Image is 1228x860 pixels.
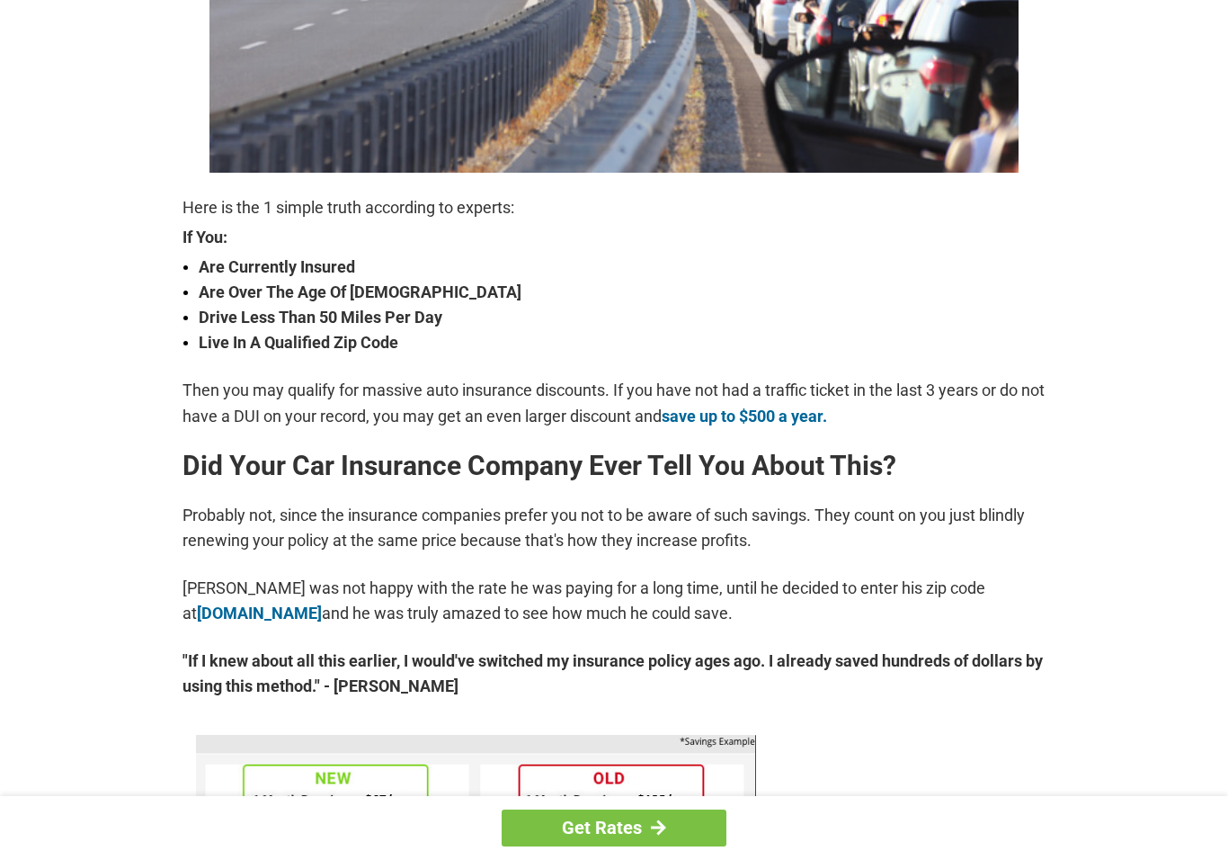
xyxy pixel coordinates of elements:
[182,576,1046,626] p: [PERSON_NAME] was not happy with the rate he was paying for a long time, until he decided to ente...
[182,649,1046,699] strong: "If I knew about all this earlier, I would've switched my insurance policy ages ago. I already sa...
[182,503,1046,553] p: Probably not, since the insurance companies prefer you not to be aware of such savings. They coun...
[182,452,1046,480] h2: Did Your Car Insurance Company Ever Tell You About This?
[662,407,827,426] a: save up to $500 a year.
[197,604,322,623] a: [DOMAIN_NAME]
[182,378,1046,428] p: Then you may qualify for massive auto insurance discounts. If you have not had a traffic ticket i...
[502,810,726,847] a: Get Rates
[182,229,1046,246] strong: If You:
[182,195,1046,220] p: Here is the 1 simple truth according to experts:
[199,330,1046,355] strong: Live In A Qualified Zip Code
[199,280,1046,305] strong: Are Over The Age Of [DEMOGRAPHIC_DATA]
[199,305,1046,330] strong: Drive Less Than 50 Miles Per Day
[199,255,1046,280] strong: Are Currently Insured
